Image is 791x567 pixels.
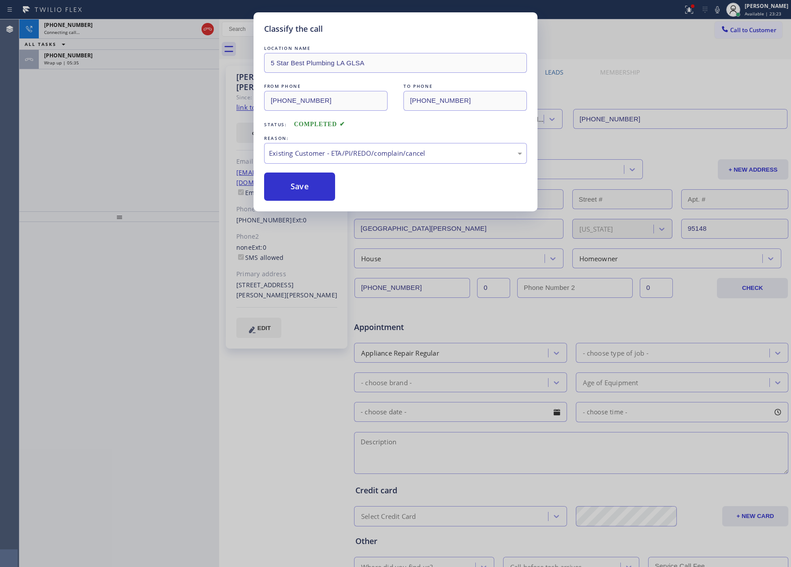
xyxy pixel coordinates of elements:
input: From phone [264,91,388,111]
div: Existing Customer - ETA/PI/REDO/complain/cancel [269,148,522,158]
h5: Classify the call [264,23,323,35]
div: TO PHONE [403,82,527,91]
span: Status: [264,121,287,128]
button: Save [264,173,335,201]
div: FROM PHONE [264,82,388,91]
span: COMPLETED [294,121,345,128]
div: REASON: [264,134,527,143]
div: LOCATION NAME [264,44,527,53]
input: To phone [403,91,527,111]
